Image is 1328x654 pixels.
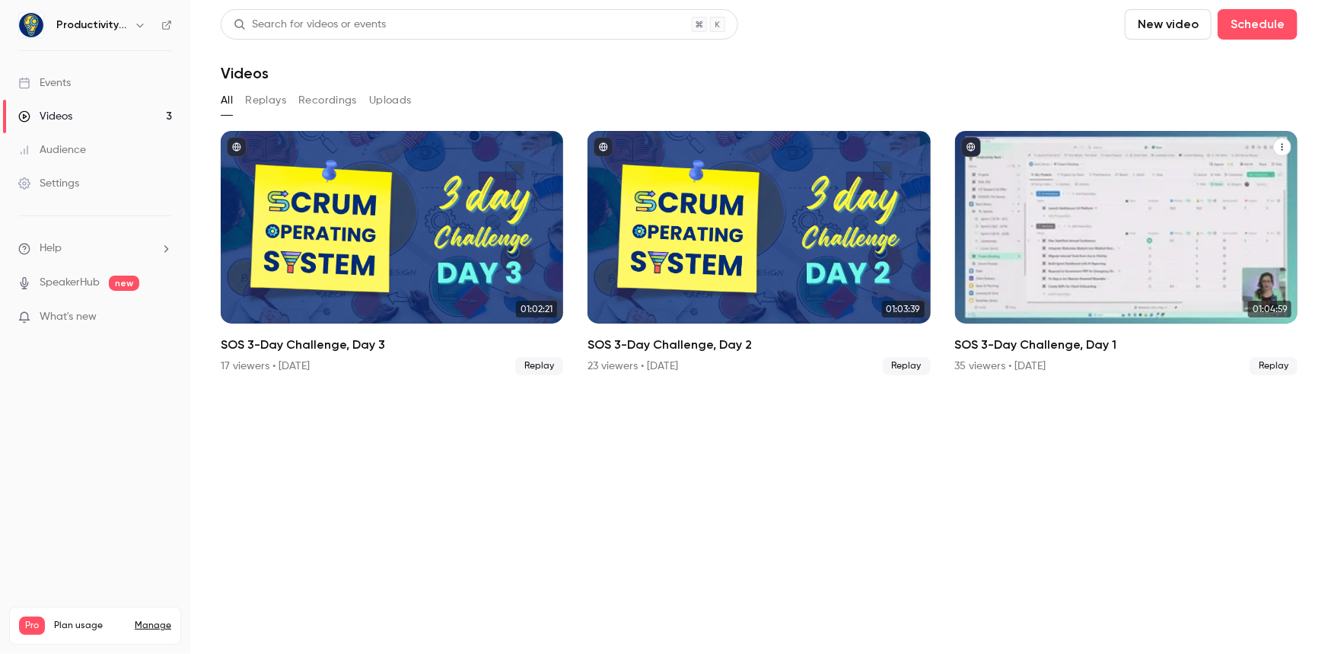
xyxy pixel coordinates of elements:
h2: SOS 3-Day Challenge, Day 2 [588,336,930,354]
span: Replay [1250,357,1298,375]
button: Schedule [1218,9,1298,40]
div: Videos [18,109,72,124]
div: 17 viewers • [DATE] [221,359,310,374]
span: 01:03:39 [882,301,925,317]
button: New video [1125,9,1212,40]
div: 35 viewers • [DATE] [955,359,1046,374]
button: Replays [245,88,286,113]
ul: Videos [221,131,1298,375]
h1: Videos [221,64,269,82]
button: Recordings [298,88,357,113]
span: Replay [883,357,931,375]
button: published [961,137,981,157]
div: Events [18,75,71,91]
span: new [109,276,139,291]
div: Settings [18,176,79,191]
h6: Productivity Nerd [56,18,128,33]
span: Replay [515,357,563,375]
a: Manage [135,620,171,632]
a: 01:03:39SOS 3-Day Challenge, Day 223 viewers • [DATE]Replay [588,131,930,375]
div: 23 viewers • [DATE] [588,359,678,374]
button: published [227,137,247,157]
button: Uploads [369,88,412,113]
span: 01:02:21 [516,301,557,317]
li: SOS 3-Day Challenge, Day 1 [955,131,1298,375]
span: 01:04:59 [1248,301,1291,317]
div: Search for videos or events [234,17,386,33]
a: SpeakerHub [40,275,100,291]
span: What's new [40,309,97,325]
section: Videos [221,9,1298,645]
h2: SOS 3-Day Challenge, Day 1 [955,336,1298,354]
a: 01:04:59SOS 3-Day Challenge, Day 135 viewers • [DATE]Replay [955,131,1298,375]
li: SOS 3-Day Challenge, Day 3 [221,131,563,375]
a: 01:02:21SOS 3-Day Challenge, Day 317 viewers • [DATE]Replay [221,131,563,375]
button: published [594,137,613,157]
button: All [221,88,233,113]
span: Plan usage [54,620,126,632]
img: Productivity Nerd [19,13,43,37]
li: SOS 3-Day Challenge, Day 2 [588,131,930,375]
span: Pro [19,617,45,635]
span: Help [40,241,62,257]
div: Audience [18,142,86,158]
li: help-dropdown-opener [18,241,172,257]
h2: SOS 3-Day Challenge, Day 3 [221,336,563,354]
